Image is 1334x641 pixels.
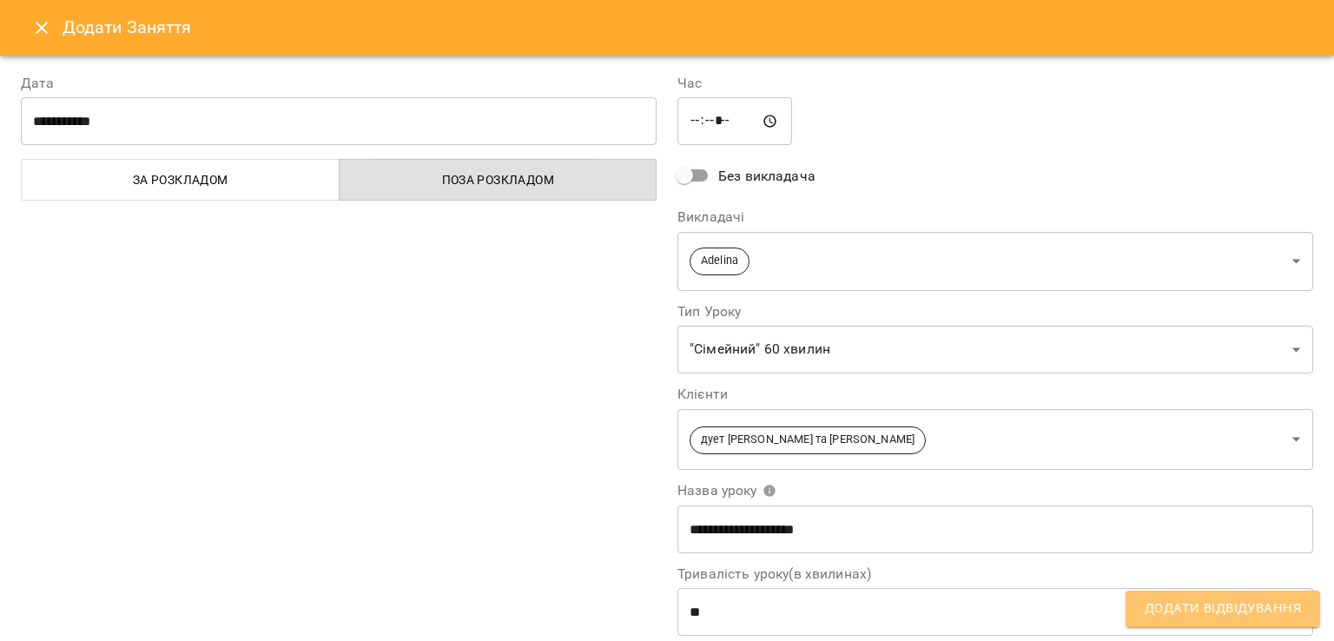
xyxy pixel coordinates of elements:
span: За розкладом [32,169,329,190]
div: Adelina [677,231,1313,291]
svg: Вкажіть назву уроку або виберіть клієнтів [763,484,776,498]
span: дует [PERSON_NAME] та [PERSON_NAME] [690,432,925,448]
h6: Додати Заняття [63,14,1313,41]
span: Adelina [690,253,749,269]
span: Без викладача [718,166,816,187]
div: дует [PERSON_NAME] та [PERSON_NAME] [677,408,1313,470]
button: Close [21,7,63,49]
label: Дата [21,76,657,90]
label: Час [677,76,1313,90]
span: Поза розкладом [350,169,647,190]
button: Додати Відвідування [1126,591,1320,627]
span: Назва уроку [677,484,776,498]
button: Поза розкладом [339,159,657,201]
button: За розкладом [21,159,340,201]
span: Додати Відвідування [1145,598,1301,620]
div: "Сімейний" 60 хвилин [677,326,1313,374]
label: Тривалість уроку(в хвилинах) [677,567,1313,581]
label: Викладачі [677,210,1313,224]
label: Тип Уроку [677,305,1313,319]
label: Клієнти [677,387,1313,401]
